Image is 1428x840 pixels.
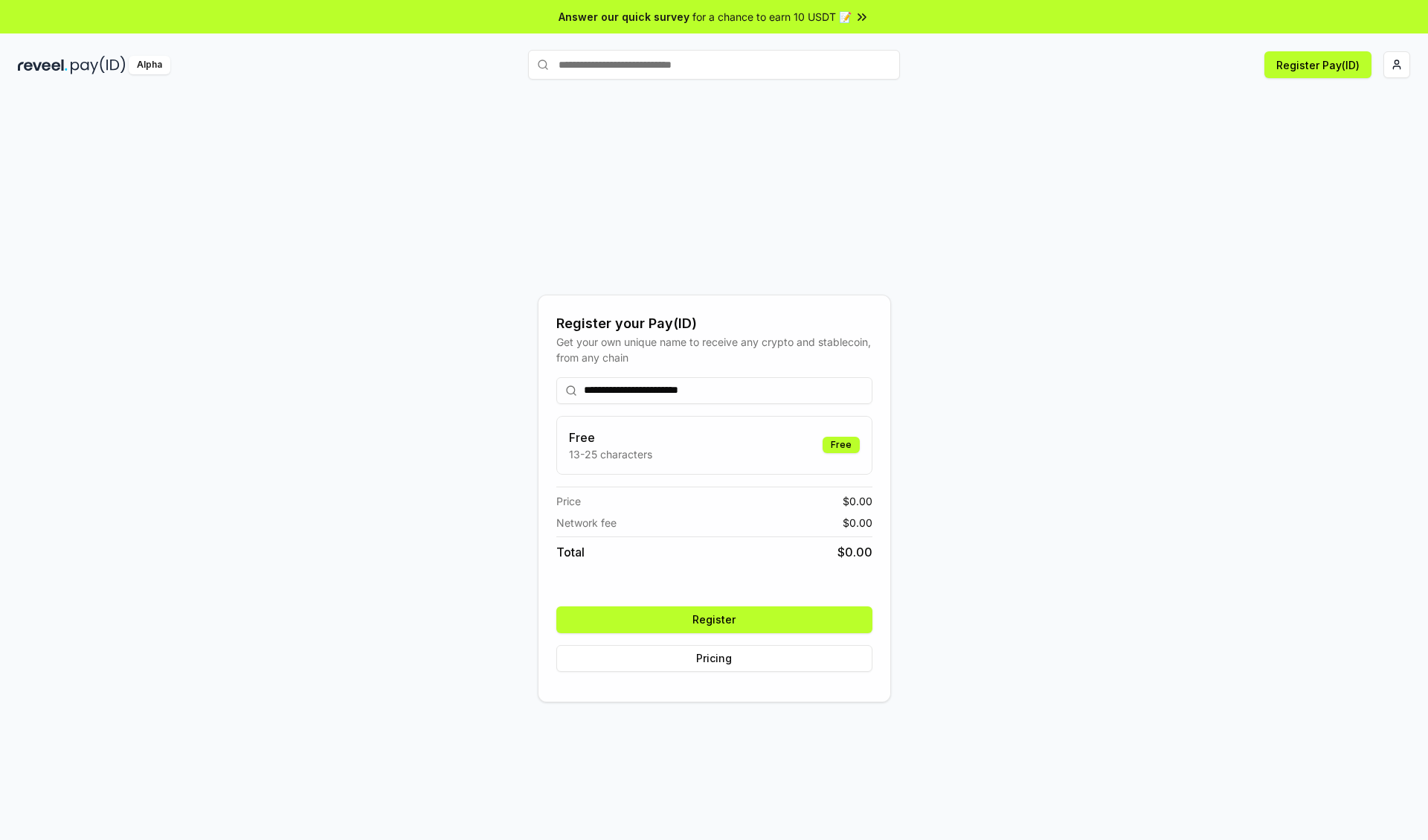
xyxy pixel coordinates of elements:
[569,429,652,446] h3: Free
[692,9,852,25] span: for a chance to earn 10 USDT 📝
[556,606,872,633] button: Register
[556,493,581,509] span: Price
[556,313,872,334] div: Register your Pay(ID)
[129,56,170,74] div: Alpha
[556,515,617,530] span: Network fee
[556,645,872,672] button: Pricing
[569,446,652,462] p: 13-25 characters
[18,56,68,74] img: reveel_dark
[843,493,872,509] span: $ 0.00
[556,334,872,365] div: Get your own unique name to receive any crypto and stablecoin, from any chain
[823,437,860,453] div: Free
[1264,51,1371,78] button: Register Pay(ID)
[559,9,689,25] span: Answer our quick survey
[843,515,872,530] span: $ 0.00
[71,56,126,74] img: pay_id
[837,543,872,561] span: $ 0.00
[556,543,585,561] span: Total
